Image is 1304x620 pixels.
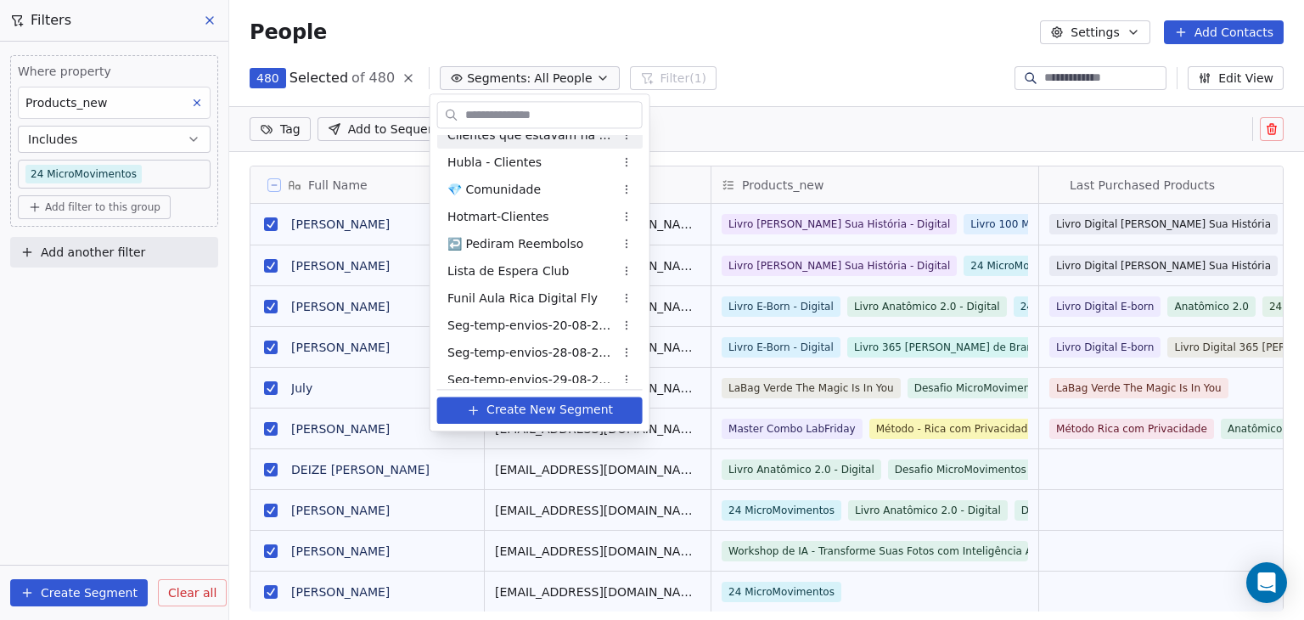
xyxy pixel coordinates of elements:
[447,344,614,362] span: Seg-temp-envios-28-08-2025
[447,290,598,307] span: Funil Aula Rica Digital Fly
[447,317,614,335] span: Seg-temp-envios-20-08-2025
[486,401,613,419] span: Create New Segment
[447,181,541,199] span: 💎 Comunidade
[447,371,614,389] span: Seg-temp-envios-29-08-2025
[447,235,583,253] span: ↩️ Pediram Reembolso
[447,154,542,172] span: Hubla - Clientes
[447,208,549,226] span: Hotmart-Clientes
[447,127,614,144] span: Clientes que estavam na Base EMKT
[437,397,643,424] button: Create New Segment
[447,262,569,280] span: Lista de Espera Club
